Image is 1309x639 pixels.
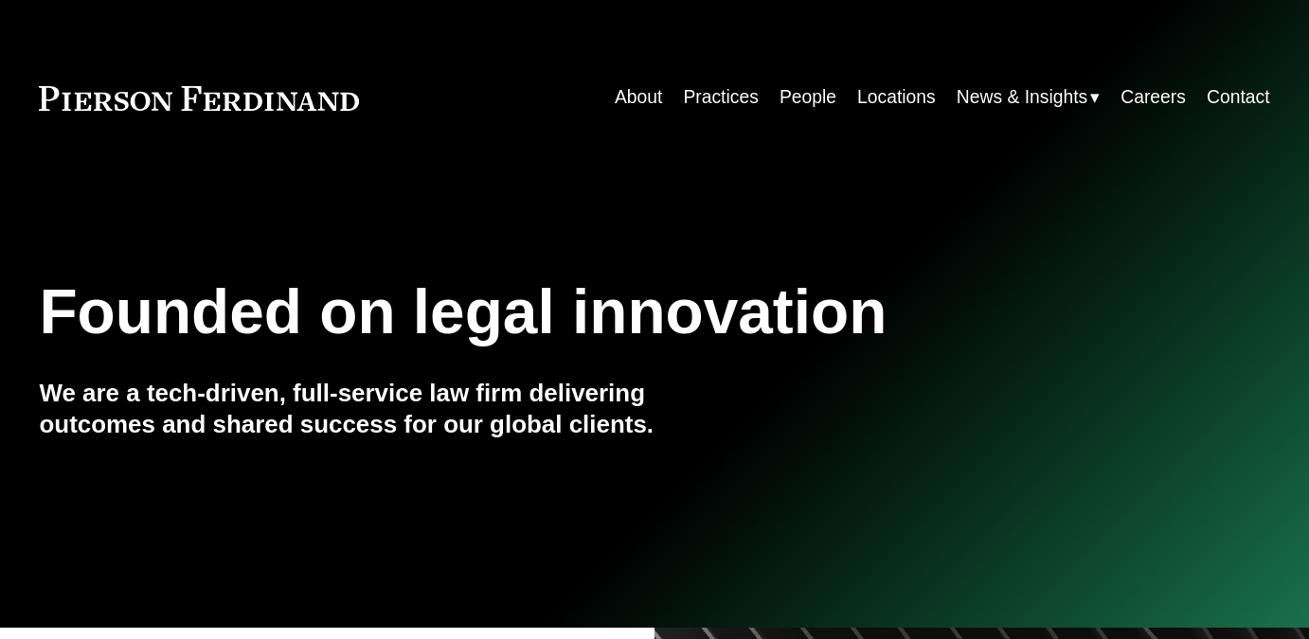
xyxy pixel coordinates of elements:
a: Locations [857,80,936,116]
a: Practices [683,80,758,116]
a: folder dropdown [957,80,1100,116]
h4: We are a tech-driven, full-service law firm delivering outcomes and shared success for our global... [39,378,654,440]
h1: Founded on legal innovation [39,276,1065,347]
a: Careers [1121,80,1186,116]
span: News & Insights [957,81,1087,115]
a: Contact [1207,80,1270,116]
a: People [780,80,836,116]
a: About [615,80,662,116]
